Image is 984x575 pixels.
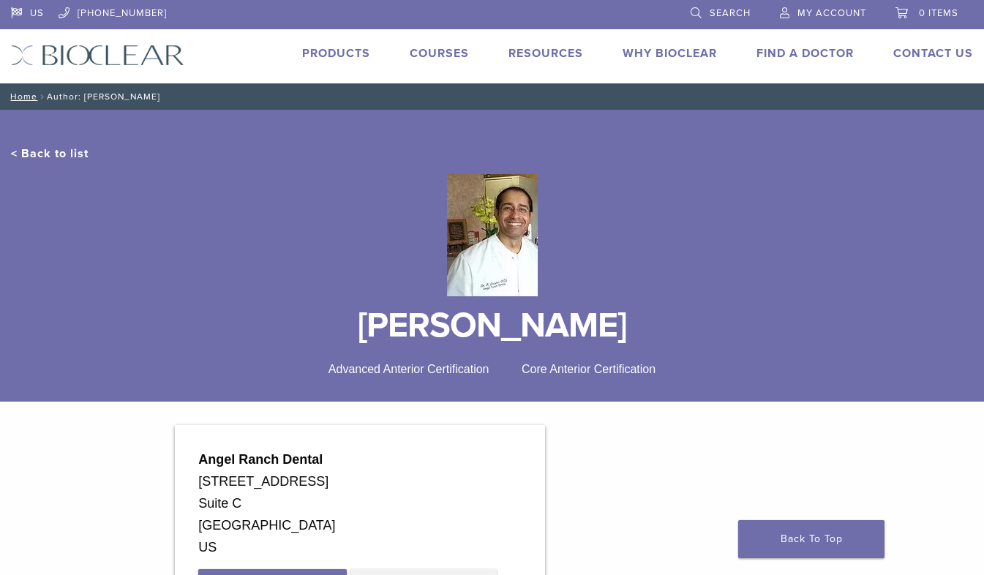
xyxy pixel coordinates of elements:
[410,46,469,61] a: Courses
[623,46,717,61] a: Why Bioclear
[756,46,854,61] a: Find A Doctor
[508,46,583,61] a: Resources
[893,46,973,61] a: Contact Us
[11,146,89,161] a: < Back to list
[302,46,370,61] a: Products
[37,93,47,100] span: /
[738,520,885,558] a: Back To Top
[11,308,973,343] h1: [PERSON_NAME]
[328,363,489,375] span: Advanced Anterior Certification
[522,363,656,375] span: Core Anterior Certification
[198,514,522,558] div: [GEOGRAPHIC_DATA] US
[447,174,538,296] img: Bioclear
[198,470,522,492] div: [STREET_ADDRESS]
[919,7,958,19] span: 0 items
[6,91,37,102] a: Home
[11,45,184,66] img: Bioclear
[198,492,522,514] div: Suite C
[710,7,751,19] span: Search
[198,452,323,467] strong: Angel Ranch Dental
[797,7,866,19] span: My Account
